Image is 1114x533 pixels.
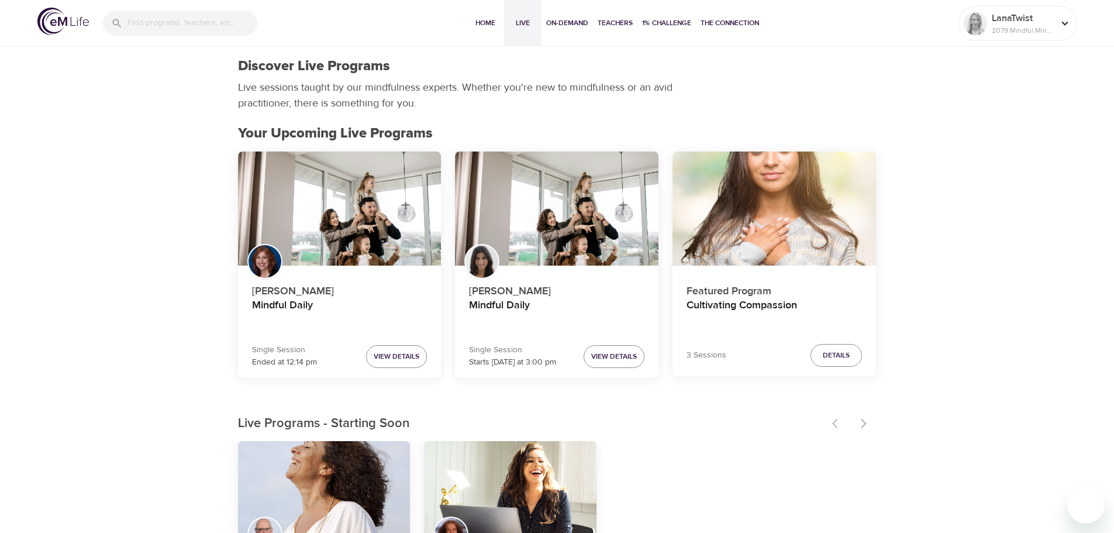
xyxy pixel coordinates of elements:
[546,17,588,29] span: On-Demand
[672,152,876,266] button: Cultivating Compassion
[252,344,317,356] p: Single Session
[687,278,862,299] p: Featured Program
[252,356,317,369] p: Ended at 12:14 pm
[366,345,427,368] button: View Details
[687,299,862,327] h4: Cultivating Compassion
[992,25,1054,36] p: 2079 Mindful Minutes
[584,345,644,368] button: View Details
[642,17,691,29] span: 1% Challenge
[469,299,644,327] h4: Mindful Daily
[992,11,1054,25] p: LanaTwist
[591,350,637,363] span: View Details
[598,17,633,29] span: Teachers
[469,356,556,369] p: Starts [DATE] at 3:00 pm
[1067,486,1105,524] iframe: Button to launch messaging window
[238,414,825,434] p: Live Programs - Starting Soon
[127,11,257,36] input: Find programs, teachers, etc...
[252,278,427,299] p: [PERSON_NAME]
[455,152,658,266] button: Mindful Daily
[811,344,862,367] button: Details
[374,350,419,363] span: View Details
[238,152,442,266] button: Mindful Daily
[687,349,726,362] p: 3 Sessions
[964,12,987,35] img: Remy Sharp
[823,349,850,362] span: Details
[509,17,537,29] span: Live
[37,8,89,35] img: logo
[701,17,759,29] span: The Connection
[238,125,877,142] h2: Your Upcoming Live Programs
[238,58,390,75] h1: Discover Live Programs
[252,299,427,327] h4: Mindful Daily
[469,278,644,299] p: [PERSON_NAME]
[238,80,677,111] p: Live sessions taught by our mindfulness experts. Whether you're new to mindfulness or an avid pra...
[471,17,499,29] span: Home
[469,344,556,356] p: Single Session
